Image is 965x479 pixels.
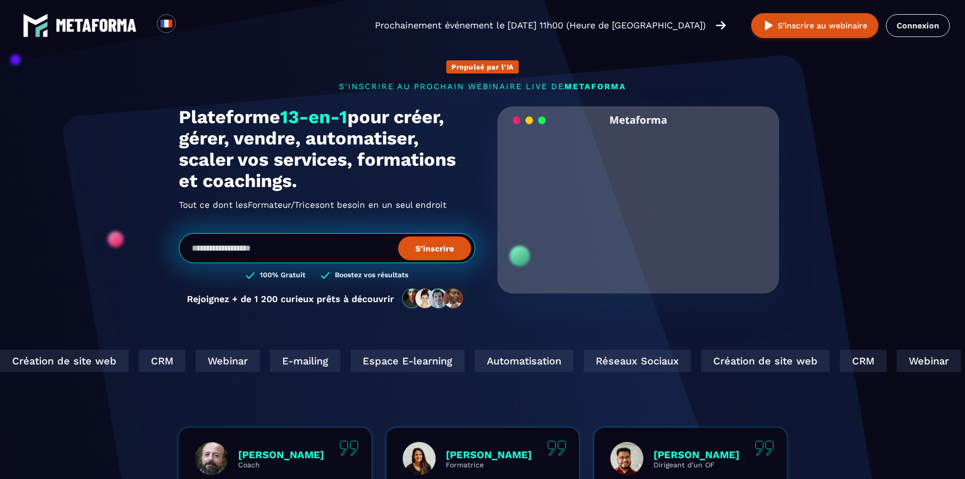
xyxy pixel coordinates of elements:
[179,106,475,192] h1: Plateforme pour créer, gérer, vendre, automatiser, scaler vos services, formations et coachings.
[257,350,327,372] div: E-mailing
[335,271,408,280] h3: Boostez vos résultats
[653,449,740,461] p: [PERSON_NAME]
[339,440,359,456] img: quote
[375,18,706,32] p: Prochainement événement le [DATE] 11h00 (Heure de [GEOGRAPHIC_DATA])
[23,13,48,38] img: logo
[248,197,320,213] span: Formateur/Trices
[610,442,643,475] img: profile
[762,19,775,32] img: play
[547,440,566,456] img: quote
[446,461,532,469] p: Formatrice
[187,293,394,304] p: Rejoignez + de 1 200 curieux prêts à découvrir
[176,14,201,36] div: Search for option
[446,449,532,461] p: [PERSON_NAME]
[716,20,726,31] img: arrow-right
[570,350,678,372] div: Réseaux Sociaux
[564,82,626,91] span: METAFORMA
[238,461,324,469] p: Coach
[609,106,667,133] h2: Metaforma
[184,19,192,31] input: Search for option
[827,350,873,372] div: CRM
[56,19,137,32] img: logo
[246,271,255,280] img: checked
[505,133,772,267] video: Your browser does not support the video tag.
[688,350,817,372] div: Création de site web
[182,350,247,372] div: Webinar
[883,350,948,372] div: Webinar
[755,440,774,456] img: quote
[160,17,173,30] img: fr
[403,442,436,475] img: profile
[195,442,228,475] img: profile
[260,271,305,280] h3: 100% Gratuit
[399,288,467,309] img: community-people
[653,461,740,469] p: Dirigeant d'un OF
[337,350,451,372] div: Espace E-learning
[886,14,950,37] a: Connexion
[751,13,878,38] button: S’inscrire au webinaire
[126,350,172,372] div: CRM
[451,63,514,71] p: Propulsé par l'IA
[238,449,324,461] p: [PERSON_NAME]
[280,106,348,128] span: 13-en-1
[321,271,330,280] img: checked
[179,197,475,213] h2: Tout ce dont les ont besoin en un seul endroit
[461,350,560,372] div: Automatisation
[179,82,787,91] p: s'inscrire au prochain webinaire live de
[398,236,471,260] button: S’inscrire
[513,116,546,125] img: loading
